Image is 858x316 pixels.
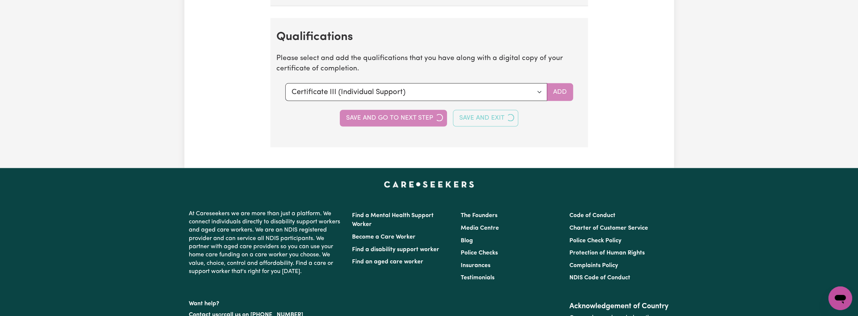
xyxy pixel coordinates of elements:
a: Media Centre [461,225,499,231]
p: At Careseekers we are more than just a platform. We connect individuals directly to disability su... [189,207,343,279]
a: Careseekers home page [384,182,474,187]
h2: Acknowledgement of Country [569,302,669,311]
a: Become a Care Worker [352,234,415,240]
a: Insurances [461,263,490,269]
p: Want help? [189,297,343,308]
a: Find an aged care worker [352,259,423,265]
a: Find a disability support worker [352,247,439,253]
a: The Founders [461,213,497,219]
a: Code of Conduct [569,213,615,219]
a: Police Check Policy [569,238,621,244]
a: Blog [461,238,473,244]
p: Please select and add the qualifications that you have along with a digital copy of your certific... [276,53,582,75]
a: Protection of Human Rights [569,250,645,256]
a: Complaints Policy [569,263,618,269]
a: Testimonials [461,275,494,281]
a: Charter of Customer Service [569,225,648,231]
a: Find a Mental Health Support Worker [352,213,434,227]
iframe: Button to launch messaging window [828,286,852,310]
a: Police Checks [461,250,498,256]
a: NDIS Code of Conduct [569,275,630,281]
h2: Qualifications [276,30,582,44]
